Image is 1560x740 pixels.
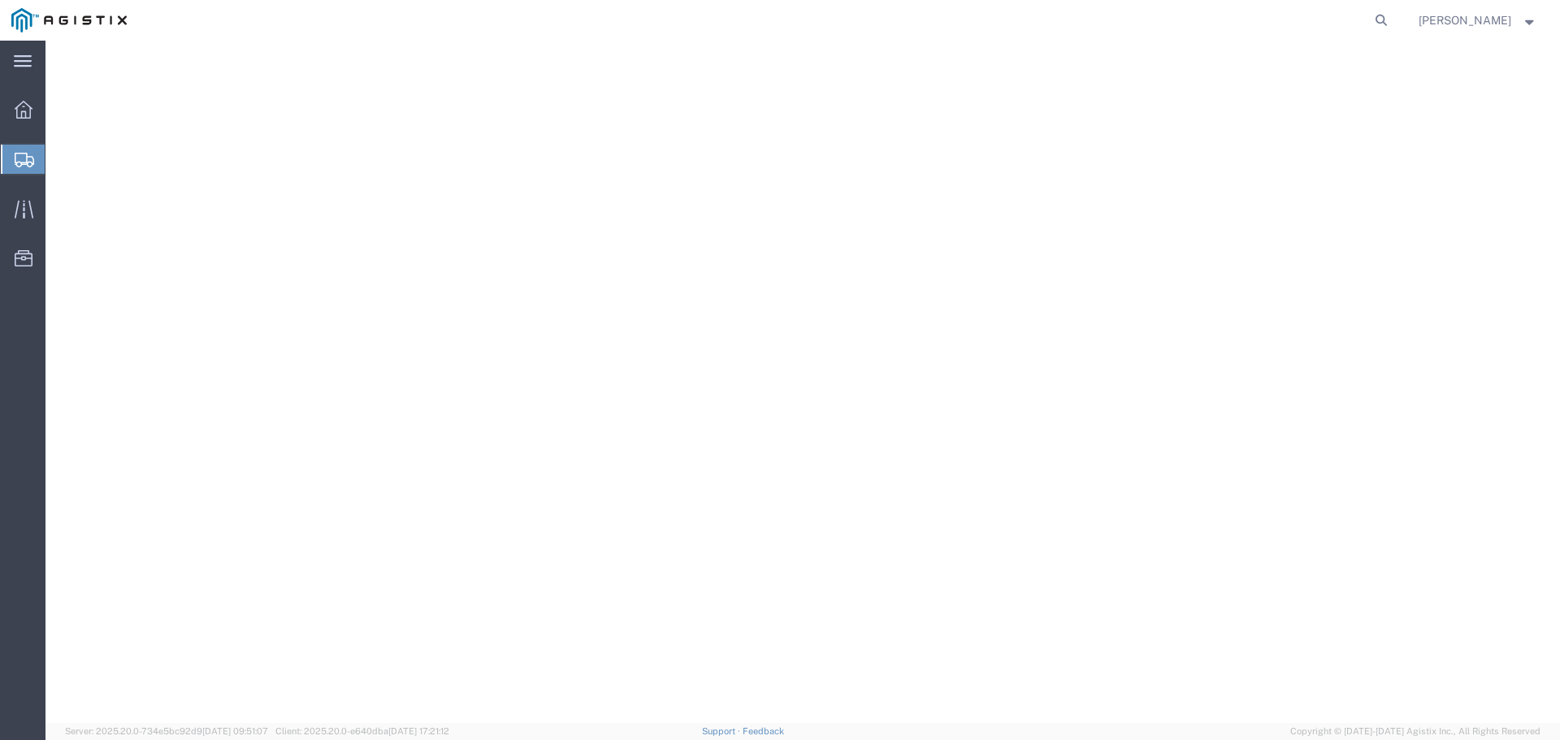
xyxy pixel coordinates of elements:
span: [DATE] 09:51:07 [202,726,268,736]
span: Melissa Reynero [1419,11,1511,29]
span: Client: 2025.20.0-e640dba [275,726,449,736]
button: [PERSON_NAME] [1418,11,1538,30]
iframe: FS Legacy Container [45,41,1560,723]
span: Server: 2025.20.0-734e5bc92d9 [65,726,268,736]
a: Support [702,726,743,736]
span: [DATE] 17:21:12 [388,726,449,736]
span: Copyright © [DATE]-[DATE] Agistix Inc., All Rights Reserved [1290,725,1540,738]
img: logo [11,8,127,32]
a: Feedback [743,726,784,736]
